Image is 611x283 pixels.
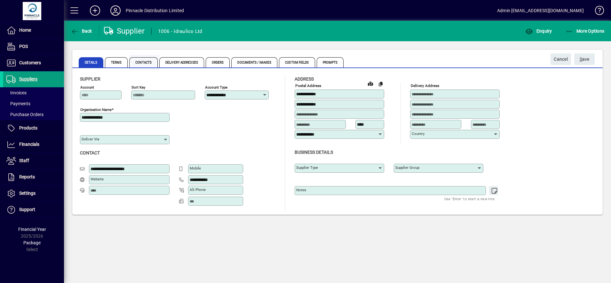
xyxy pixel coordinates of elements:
[19,125,37,130] span: Products
[85,5,105,16] button: Add
[524,25,553,37] button: Enquiry
[79,57,103,67] span: Details
[190,187,206,192] mat-label: Alt Phone
[412,131,425,136] mat-label: Country
[590,1,603,22] a: Knowledge Base
[580,57,582,62] span: S
[64,25,99,37] app-page-header-button: Back
[159,57,204,67] span: Delivery Addresses
[80,85,94,90] mat-label: Account
[91,177,104,181] mat-label: Website
[129,57,158,67] span: Contacts
[82,137,99,141] mat-label: Deliver via
[205,85,227,90] mat-label: Account Type
[3,185,64,201] a: Settings
[126,5,184,16] div: Pinnacle Distribution Limited
[19,76,37,82] span: Suppliers
[69,25,94,37] button: Back
[19,60,41,65] span: Customers
[3,39,64,55] a: POS
[3,137,64,153] a: Financials
[131,85,145,90] mat-label: Sort key
[365,78,376,89] a: View on map
[580,54,590,65] span: ave
[3,169,64,185] a: Reports
[566,28,605,34] span: More Options
[6,101,30,106] span: Payments
[574,53,595,65] button: Save
[295,150,333,155] span: Business details
[317,57,344,67] span: Prompts
[19,174,35,179] span: Reports
[231,57,277,67] span: Documents / Images
[19,207,35,212] span: Support
[19,158,29,163] span: Staff
[19,191,36,196] span: Settings
[104,26,145,36] div: Supplier
[3,55,64,71] a: Customers
[80,76,100,82] span: Supplier
[19,44,28,49] span: POS
[554,54,568,65] span: Cancel
[105,5,126,16] button: Profile
[6,112,44,117] span: Purchase Orders
[6,90,27,95] span: Invoices
[295,76,314,82] span: Address
[71,28,92,34] span: Back
[158,26,202,36] div: 1006 - Idraulico Ltd
[3,109,64,120] a: Purchase Orders
[19,28,31,33] span: Home
[3,202,64,218] a: Support
[3,120,64,136] a: Products
[395,165,419,170] mat-label: Supplier group
[497,5,584,16] div: Admin [EMAIL_ADDRESS][DOMAIN_NAME]
[296,188,306,192] mat-label: Notes
[3,153,64,169] a: Staff
[206,57,230,67] span: Orders
[3,98,64,109] a: Payments
[296,165,318,170] mat-label: Supplier type
[80,150,100,155] span: Contact
[564,25,606,37] button: More Options
[551,53,571,65] button: Cancel
[80,107,112,112] mat-label: Organisation name
[190,166,201,170] mat-label: Mobile
[3,87,64,98] a: Invoices
[376,79,386,89] button: Copy to Delivery address
[105,57,128,67] span: Terms
[23,240,41,245] span: Package
[444,195,495,202] mat-hint: Use 'Enter' to start a new line
[18,227,46,232] span: Financial Year
[279,57,315,67] span: Custom Fields
[19,142,39,147] span: Financials
[3,22,64,38] a: Home
[525,28,552,34] span: Enquiry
